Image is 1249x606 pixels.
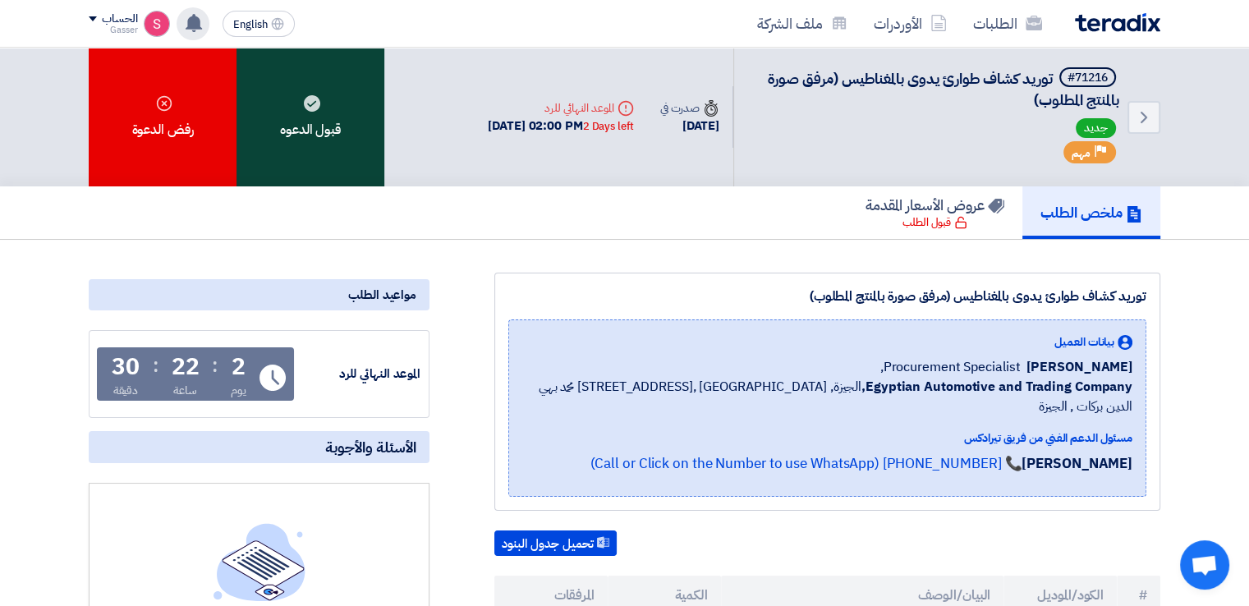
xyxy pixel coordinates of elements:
[89,279,429,310] div: مواعيد الطلب
[488,117,633,135] div: [DATE] 02:00 PM
[488,99,633,117] div: الموعد النهائي للرد
[172,356,200,379] div: 22
[232,356,246,379] div: 2
[297,365,420,383] div: الموعد النهائي للرد
[861,377,1132,397] b: Egyptian Automotive and Trading Company,
[1068,72,1108,84] div: #71216
[590,453,1022,474] a: 📞 [PHONE_NUMBER] (Call or Click on the Number to use WhatsApp)
[1054,333,1114,351] span: بيانات العميل
[89,25,137,34] div: Gasser
[744,4,861,43] a: ملف الشركة
[960,4,1055,43] a: الطلبات
[325,438,416,457] span: الأسئلة والأجوبة
[583,118,634,135] div: 2 Days left
[113,382,139,399] div: دقيقة
[861,4,960,43] a: الأوردرات
[89,48,236,186] div: رفض الدعوة
[660,117,719,135] div: [DATE]
[1075,13,1160,32] img: Teradix logo
[1022,453,1132,474] strong: [PERSON_NAME]
[522,429,1132,447] div: مسئول الدعم الفني من فريق تيرادكس
[233,19,268,30] span: English
[754,67,1119,110] h5: توريد كشاف طوارئ يدوى بالمغناطيس (مرفق صورة بالمنتج المطلوب)
[1180,540,1229,590] a: Open chat
[144,11,170,37] img: unnamed_1748516558010.png
[112,356,140,379] div: 30
[847,186,1022,239] a: عروض الأسعار المقدمة قبول الطلب
[1026,357,1132,377] span: [PERSON_NAME]
[866,195,1004,214] h5: عروض الأسعار المقدمة
[1076,118,1116,138] span: جديد
[880,357,1021,377] span: Procurement Specialist,
[508,287,1146,306] div: توريد كشاف طوارئ يدوى بالمغناطيس (مرفق صورة بالمنتج المطلوب)
[173,382,197,399] div: ساعة
[1022,186,1160,239] a: ملخص الطلب
[153,351,158,380] div: :
[522,377,1132,416] span: الجيزة, [GEOGRAPHIC_DATA] ,[STREET_ADDRESS] محمد بهي الدين بركات , الجيزة
[1040,203,1142,222] h5: ملخص الطلب
[212,351,218,380] div: :
[494,530,617,557] button: تحميل جدول البنود
[236,48,384,186] div: قبول الدعوه
[231,382,246,399] div: يوم
[902,214,967,231] div: قبول الطلب
[102,12,137,26] div: الحساب
[1072,145,1091,161] span: مهم
[768,67,1119,111] span: توريد كشاف طوارئ يدوى بالمغناطيس (مرفق صورة بالمنتج المطلوب)
[214,523,305,600] img: empty_state_list.svg
[223,11,295,37] button: English
[660,99,719,117] div: صدرت في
